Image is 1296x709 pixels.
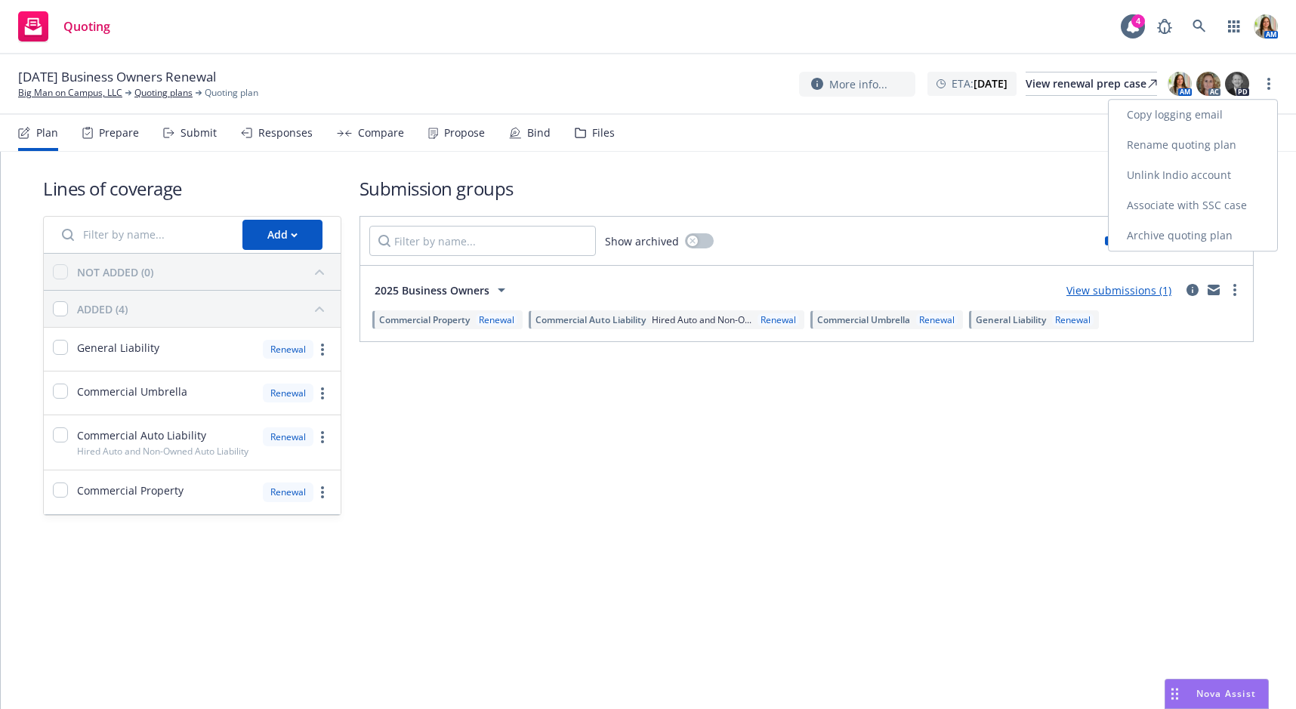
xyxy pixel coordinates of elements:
div: Renewal [758,313,799,326]
a: Big Man on Campus, LLC [18,86,122,100]
a: Associate with SSC case [1109,190,1277,220]
span: Commercial Umbrella [817,313,910,326]
span: Show archived [605,233,679,249]
span: General Liability [77,340,159,356]
div: 4 [1131,14,1145,28]
a: Quoting [12,5,116,48]
div: Add [267,220,298,249]
button: Add [242,220,322,250]
a: Quoting plans [134,86,193,100]
a: Rename quoting plan [1109,130,1277,160]
img: photo [1168,72,1192,96]
div: Drag to move [1165,680,1184,708]
span: Quoting plan [205,86,258,100]
span: ETA : [952,76,1007,91]
span: Commercial Auto Liability [535,313,646,326]
span: Nova Assist [1196,687,1256,700]
a: View renewal prep case [1026,72,1157,96]
input: Filter by name... [53,220,233,250]
a: View submissions (1) [1066,283,1171,297]
a: more [1260,75,1278,93]
input: Filter by name... [369,226,596,256]
div: Files [592,127,615,139]
h1: Lines of coverage [43,176,341,201]
a: Unlink Indio account [1109,160,1277,190]
a: Archive quoting plan [1109,220,1277,251]
strong: [DATE] [974,76,1007,91]
button: Nova Assist [1165,679,1269,709]
span: Commercial Umbrella [77,384,187,399]
h1: Submission groups [359,176,1254,201]
span: Quoting [63,20,110,32]
a: more [313,384,332,402]
a: Copy logging email [1109,100,1277,130]
div: Limits added [1105,234,1174,247]
span: General Liability [976,313,1046,326]
div: Prepare [99,127,139,139]
span: Hired Auto and Non-O... [652,313,751,326]
span: Hired Auto and Non-Owned Auto Liability [77,445,248,458]
a: more [313,341,332,359]
div: Submit [181,127,217,139]
button: 2025 Business Owners [369,275,516,305]
div: Plan [36,127,58,139]
a: more [313,483,332,501]
a: Report a Bug [1149,11,1180,42]
div: Renewal [263,427,313,446]
span: Commercial Property [379,313,470,326]
a: Search [1184,11,1214,42]
span: Commercial Property [77,482,184,498]
span: More info... [829,76,887,92]
div: ADDED (4) [77,301,128,317]
div: View renewal prep case [1026,72,1157,95]
a: mail [1205,281,1223,299]
div: Renewal [476,313,517,326]
button: ADDED (4) [77,297,332,321]
button: NOT ADDED (0) [77,260,332,284]
button: More info... [799,72,915,97]
a: more [313,428,332,446]
div: Compare [358,127,404,139]
div: Renewal [263,340,313,359]
img: photo [1254,14,1278,39]
span: [DATE] Business Owners Renewal [18,68,216,86]
div: Renewal [916,313,958,326]
img: photo [1196,72,1220,96]
div: Renewal [1052,313,1094,326]
div: Propose [444,127,485,139]
div: Responses [258,127,313,139]
span: Commercial Auto Liability [77,427,206,443]
a: Switch app [1219,11,1249,42]
div: Renewal [263,482,313,501]
div: NOT ADDED (0) [77,264,153,280]
a: circleInformation [1183,281,1202,299]
div: Bind [527,127,551,139]
div: Renewal [263,384,313,402]
img: photo [1225,72,1249,96]
a: more [1226,281,1244,299]
span: 2025 Business Owners [375,282,489,298]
